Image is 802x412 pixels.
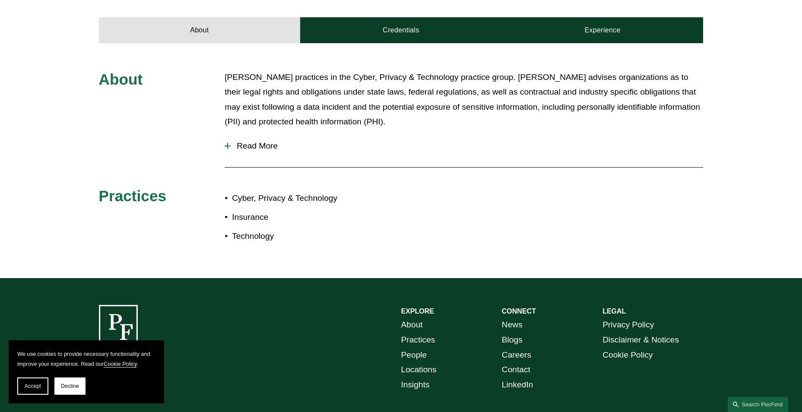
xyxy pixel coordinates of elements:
button: Accept [17,377,48,395]
a: About [99,17,301,43]
a: Practices [401,333,435,348]
a: Credentials [300,17,502,43]
span: About [99,71,143,88]
a: Cookie Policy [104,361,137,367]
button: Read More [225,135,703,157]
a: Careers [502,348,531,363]
a: Privacy Policy [602,317,654,333]
p: We use cookies to provide necessary functionality and improve your experience. Read our . [17,349,155,369]
strong: CONNECT [502,307,536,315]
a: Blogs [502,333,523,348]
p: [PERSON_NAME] practices in the Cyber, Privacy & Technology practice group. [PERSON_NAME] advises ... [225,70,703,130]
a: Locations [401,362,437,377]
p: Insurance [232,210,401,225]
strong: LEGAL [602,307,626,315]
a: Cookie Policy [602,348,653,363]
section: Cookie banner [9,340,164,403]
span: Read More [231,141,703,151]
p: Cyber, Privacy & Technology [232,191,401,206]
a: People [401,348,427,363]
a: Contact [502,362,530,377]
strong: EXPLORE [401,307,434,315]
span: Decline [61,383,79,389]
button: Decline [54,377,86,395]
span: Practices [99,187,167,204]
a: Insights [401,377,430,393]
p: Technology [232,229,401,244]
a: Disclaimer & Notices [602,333,679,348]
span: Accept [25,383,41,389]
a: About [401,317,423,333]
a: Search this site [728,397,788,412]
a: LinkedIn [502,377,533,393]
a: News [502,317,523,333]
a: Experience [502,17,704,43]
